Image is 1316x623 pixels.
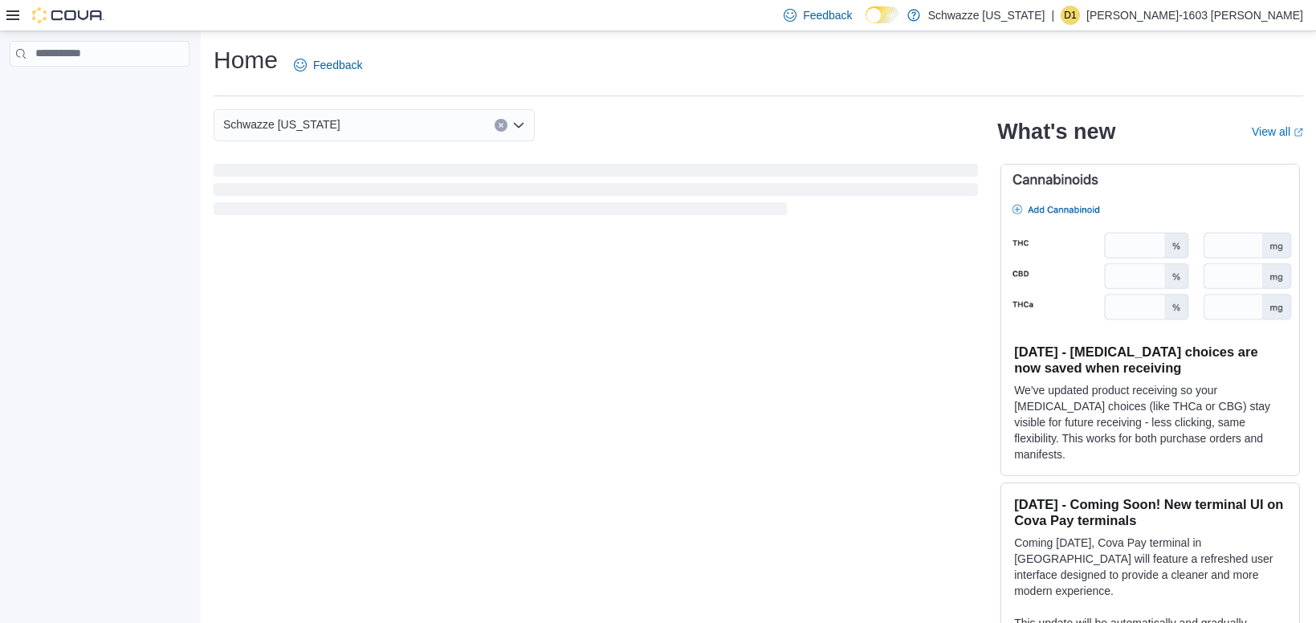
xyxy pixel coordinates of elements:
span: Schwazze [US_STATE] [223,115,340,134]
p: | [1051,6,1054,25]
h3: [DATE] - [MEDICAL_DATA] choices are now saved when receiving [1014,344,1286,376]
nav: Complex example [10,70,189,108]
span: Dark Mode [866,23,866,24]
h2: What's new [997,119,1115,145]
button: Open list of options [512,119,525,132]
span: D1 [1064,6,1076,25]
p: Coming [DATE], Cova Pay terminal in [GEOGRAPHIC_DATA] will feature a refreshed user interface des... [1014,535,1286,599]
input: Dark Mode [866,6,899,23]
a: Feedback [287,49,369,81]
p: We've updated product receiving so your [MEDICAL_DATA] choices (like THCa or CBG) stay visible fo... [1014,382,1286,462]
span: Feedback [803,7,852,23]
a: View allExternal link [1252,125,1303,138]
button: Clear input [495,119,507,132]
h1: Home [214,44,278,76]
div: David-1603 Rice [1061,6,1080,25]
p: [PERSON_NAME]-1603 [PERSON_NAME] [1086,6,1303,25]
span: Loading [214,167,978,218]
span: Feedback [313,57,362,73]
h3: [DATE] - Coming Soon! New terminal UI on Cova Pay terminals [1014,496,1286,528]
img: Cova [32,7,104,23]
p: Schwazze [US_STATE] [928,6,1045,25]
svg: External link [1294,128,1303,137]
